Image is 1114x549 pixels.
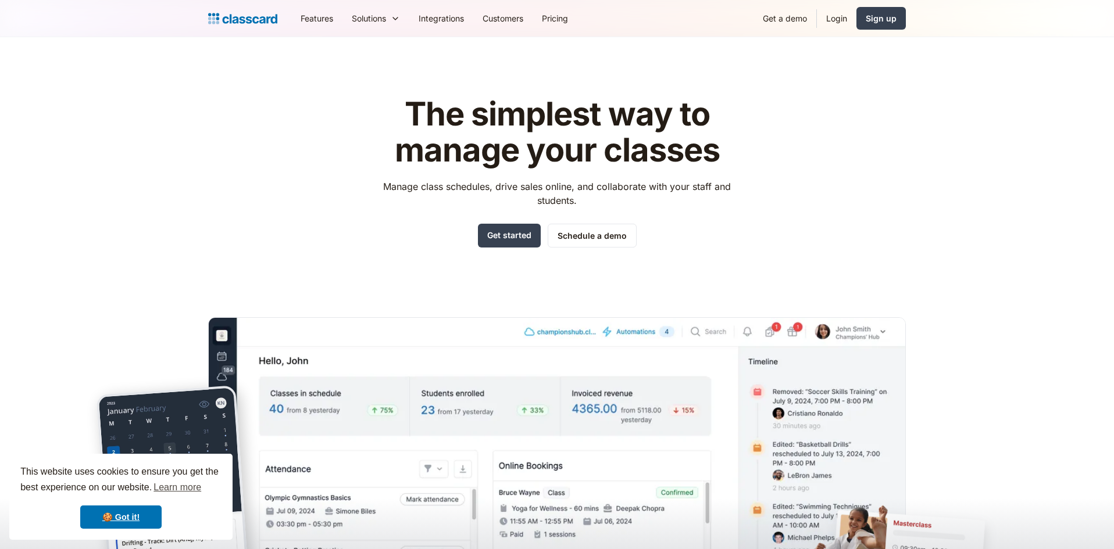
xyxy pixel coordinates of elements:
div: Solutions [342,5,409,31]
a: Get started [478,224,541,247]
a: learn more about cookies [152,479,203,496]
a: Sign up [856,7,906,30]
a: Features [291,5,342,31]
div: Solutions [352,12,386,24]
a: Schedule a demo [548,224,637,247]
a: Get a demo [754,5,816,31]
a: Pricing [533,5,577,31]
h1: The simplest way to manage your classes [373,96,742,168]
p: Manage class schedules, drive sales online, and collaborate with your staff and students. [373,180,742,207]
div: Sign up [866,12,897,24]
div: cookieconsent [9,454,233,540]
a: dismiss cookie message [80,505,162,529]
a: Logo [208,10,277,27]
a: Login [817,5,856,31]
a: Customers [473,5,533,31]
span: This website uses cookies to ensure you get the best experience on our website. [20,465,222,496]
a: Integrations [409,5,473,31]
